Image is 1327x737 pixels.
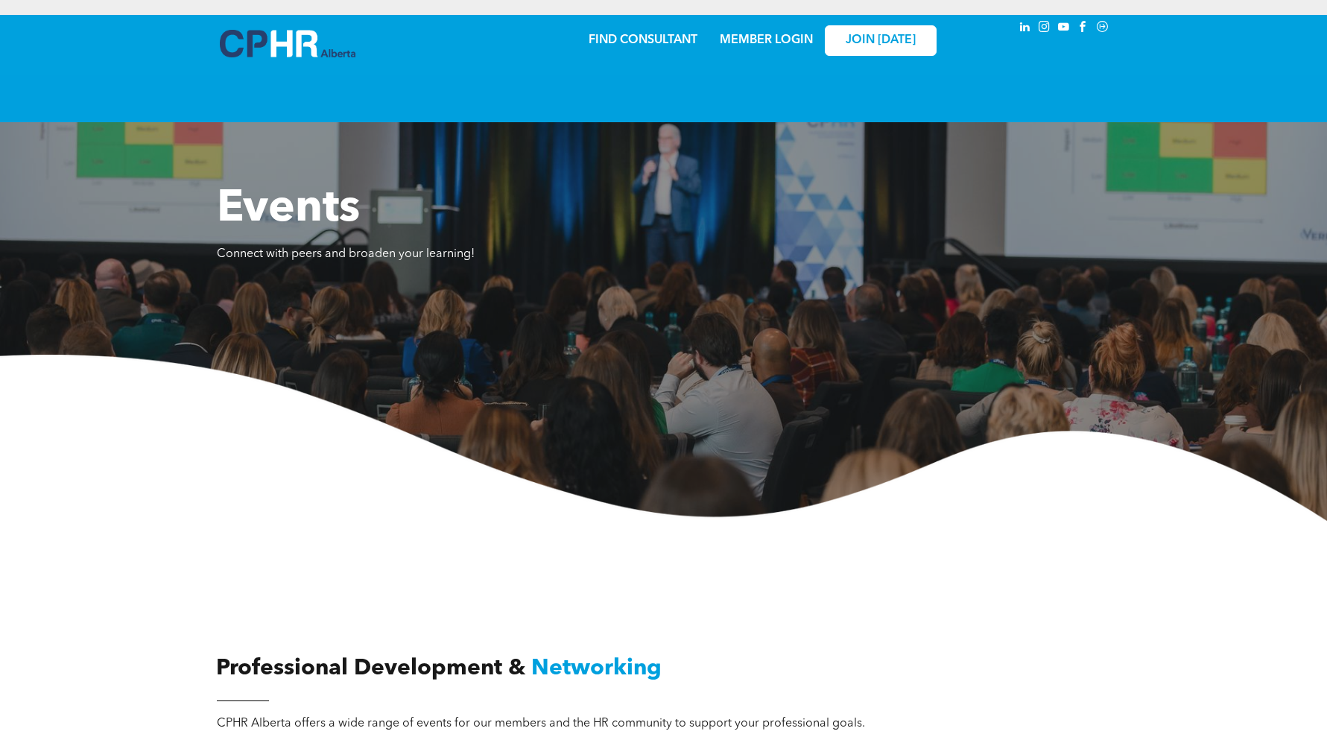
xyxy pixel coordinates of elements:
span: Connect with peers and broaden your learning! [217,248,475,260]
span: JOIN [DATE] [846,34,916,48]
a: JOIN [DATE] [825,25,937,56]
a: linkedin [1017,19,1033,39]
a: Social network [1095,19,1111,39]
a: youtube [1056,19,1072,39]
span: CPHR Alberta offers a wide range of events for our members and the HR community to support your p... [217,718,865,730]
span: Professional Development & [216,657,525,680]
a: FIND CONSULTANT [589,34,697,46]
a: facebook [1075,19,1092,39]
span: Networking [531,657,662,680]
a: instagram [1036,19,1053,39]
img: A blue and white logo for cp alberta [220,30,355,57]
span: Events [217,187,360,232]
a: MEMBER LOGIN [720,34,813,46]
